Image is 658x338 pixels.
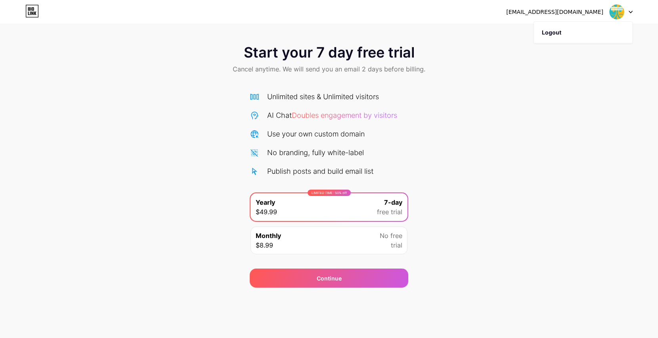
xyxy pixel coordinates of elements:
[256,231,281,240] span: Monthly
[391,240,402,250] span: trial
[256,207,277,217] span: $49.99
[308,190,351,196] div: LIMITED TIME : 50% off
[609,4,624,19] img: KISS ME
[380,231,402,240] span: No free
[256,240,273,250] span: $8.99
[292,111,397,119] span: Doubles engagement by visitors
[506,8,603,16] div: [EMAIL_ADDRESS][DOMAIN_NAME]
[384,198,402,207] span: 7-day
[256,198,275,207] span: Yearly
[233,64,425,74] span: Cancel anytime. We will send you an email 2 days before billing.
[377,207,402,217] span: free trial
[267,147,364,158] div: No branding, fully white-label
[534,22,632,43] li: Logout
[317,274,342,282] div: Continue
[267,91,379,102] div: Unlimited sites & Unlimited visitors
[267,110,397,121] div: AI Chat
[267,166,373,177] div: Publish posts and build email list
[244,44,415,60] span: Start your 7 day free trial
[267,129,365,139] div: Use your own custom domain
